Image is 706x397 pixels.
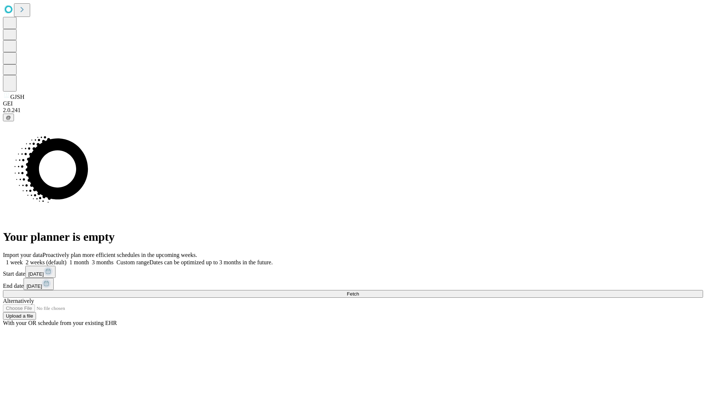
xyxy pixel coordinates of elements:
div: End date [3,278,703,290]
span: 1 month [69,259,89,265]
span: 1 week [6,259,23,265]
button: [DATE] [24,278,54,290]
span: Alternatively [3,298,34,304]
span: @ [6,115,11,120]
span: GJSH [10,94,24,100]
span: Custom range [117,259,149,265]
div: 2.0.241 [3,107,703,114]
button: Fetch [3,290,703,298]
button: Upload a file [3,312,36,320]
h1: Your planner is empty [3,230,703,244]
span: Proactively plan more efficient schedules in the upcoming weeks. [43,252,197,258]
span: 2 weeks (default) [26,259,67,265]
div: Start date [3,266,703,278]
span: Dates can be optimized up to 3 months in the future. [149,259,272,265]
span: [DATE] [26,283,42,289]
span: Import your data [3,252,43,258]
div: GEI [3,100,703,107]
span: Fetch [347,291,359,297]
button: [DATE] [25,266,56,278]
span: With your OR schedule from your existing EHR [3,320,117,326]
span: 3 months [92,259,114,265]
span: [DATE] [28,271,44,277]
button: @ [3,114,14,121]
